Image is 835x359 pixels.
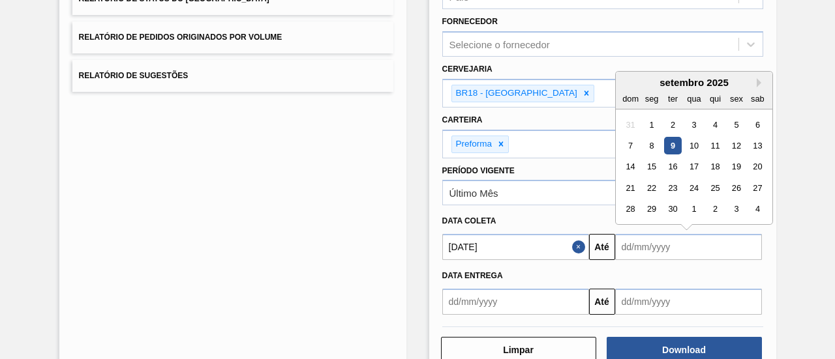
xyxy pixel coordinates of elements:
[442,166,515,175] label: Período Vigente
[748,116,766,134] div: Choose sábado, 6 de setembro de 2025
[685,158,703,176] div: Choose quarta-feira, 17 de setembro de 2025
[622,116,639,134] div: Not available domingo, 31 de agosto de 2025
[643,116,660,134] div: Choose segunda-feira, 1 de setembro de 2025
[727,137,745,154] div: Choose sexta-feira, 12 de setembro de 2025
[589,234,615,260] button: Até
[663,201,681,218] div: Choose terça-feira, 30 de setembro de 2025
[442,234,589,260] input: dd/mm/yyyy
[663,137,681,154] div: Choose terça-feira, 9 de setembro de 2025
[748,137,766,154] div: Choose sábado, 13 de setembro de 2025
[757,78,766,87] button: Next Month
[685,201,703,218] div: Choose quarta-feira, 1 de outubro de 2025
[663,179,681,197] div: Choose terça-feira, 23 de setembro de 2025
[685,116,703,134] div: Choose quarta-feira, 3 de setembro de 2025
[442,65,493,74] label: Cervejaria
[449,39,550,50] div: Selecione o fornecedor
[727,179,745,197] div: Choose sexta-feira, 26 de setembro de 2025
[622,158,639,176] div: Choose domingo, 14 de setembro de 2025
[79,33,282,42] span: Relatório de Pedidos Originados por Volume
[622,179,639,197] div: Choose domingo, 21 de setembro de 2025
[572,234,589,260] button: Close
[442,216,496,225] span: Data coleta
[442,17,498,26] label: Fornecedor
[72,60,393,92] button: Relatório de Sugestões
[727,158,745,176] div: Choose sexta-feira, 19 de setembro de 2025
[748,201,766,218] div: Choose sábado, 4 de outubro de 2025
[615,289,762,315] input: dd/mm/yyyy
[748,179,766,197] div: Choose sábado, 27 de setembro de 2025
[643,179,660,197] div: Choose segunda-feira, 22 de setembro de 2025
[663,158,681,176] div: Choose terça-feira, 16 de setembro de 2025
[452,85,579,102] div: BR18 - [GEOGRAPHIC_DATA]
[706,201,723,218] div: Choose quinta-feira, 2 de outubro de 2025
[442,115,483,124] label: Carteira
[452,136,494,152] div: Preforma
[727,116,745,134] div: Choose sexta-feira, 5 de setembro de 2025
[643,201,660,218] div: Choose segunda-feira, 29 de setembro de 2025
[706,137,723,154] div: Choose quinta-feira, 11 de setembro de 2025
[616,77,772,88] div: setembro 2025
[442,271,503,280] span: Data entrega
[442,289,589,315] input: dd/mm/yyyy
[685,137,703,154] div: Choose quarta-feira, 10 de setembro de 2025
[79,71,189,80] span: Relatório de Sugestões
[620,114,768,220] div: month 2025-09
[589,289,615,315] button: Até
[663,116,681,134] div: Choose terça-feira, 2 de setembro de 2025
[622,137,639,154] div: Choose domingo, 7 de setembro de 2025
[643,137,660,154] div: Choose segunda-feira, 8 de setembro de 2025
[622,201,639,218] div: Choose domingo, 28 de setembro de 2025
[727,201,745,218] div: Choose sexta-feira, 3 de outubro de 2025
[727,90,745,108] div: sex
[706,179,723,197] div: Choose quinta-feira, 25 de setembro de 2025
[685,179,703,197] div: Choose quarta-feira, 24 de setembro de 2025
[706,116,723,134] div: Choose quinta-feira, 4 de setembro de 2025
[615,234,762,260] input: dd/mm/yyyy
[643,158,660,176] div: Choose segunda-feira, 15 de setembro de 2025
[449,188,498,199] div: Último Mês
[706,90,723,108] div: qui
[748,158,766,176] div: Choose sábado, 20 de setembro de 2025
[622,90,639,108] div: dom
[663,90,681,108] div: ter
[685,90,703,108] div: qua
[706,158,723,176] div: Choose quinta-feira, 18 de setembro de 2025
[643,90,660,108] div: seg
[72,22,393,53] button: Relatório de Pedidos Originados por Volume
[748,90,766,108] div: sab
